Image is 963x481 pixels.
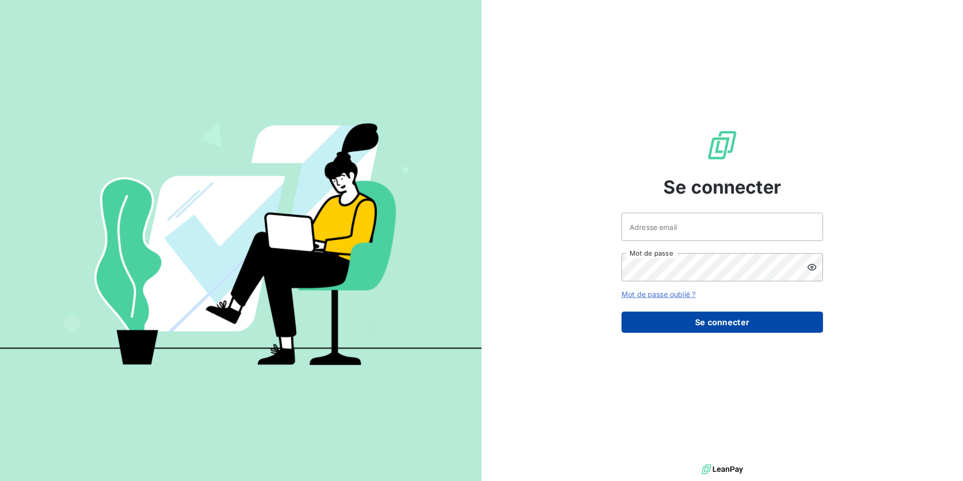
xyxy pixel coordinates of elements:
[663,173,781,201] span: Se connecter
[622,312,823,333] button: Se connecter
[706,129,738,161] img: Logo LeanPay
[622,213,823,241] input: placeholder
[702,462,743,477] img: logo
[622,290,696,298] a: Mot de passe oublié ?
